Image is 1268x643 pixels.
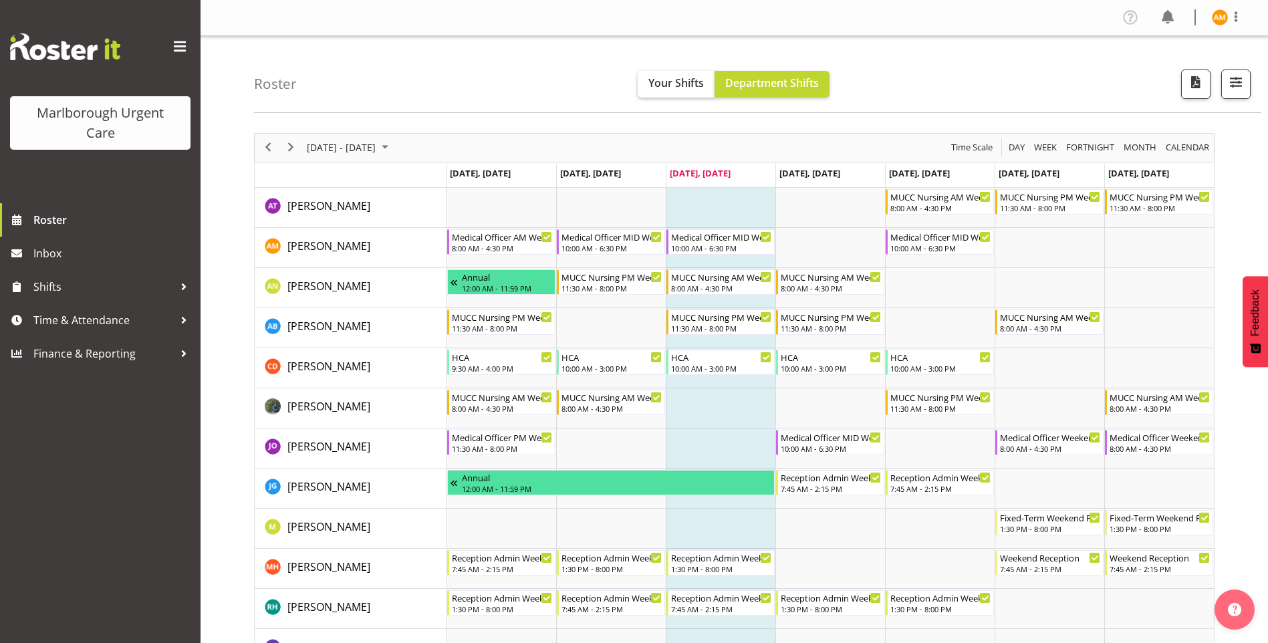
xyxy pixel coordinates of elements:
div: Margret Hall"s event - Weekend Reception Begin From Saturday, September 20, 2025 at 7:45:00 AM GM... [995,550,1104,575]
div: Andrew Brooks"s event - MUCC Nursing PM Weekday Begin From Thursday, September 18, 2025 at 11:30:... [776,309,884,335]
span: [PERSON_NAME] [287,239,370,253]
span: [DATE], [DATE] [450,167,511,179]
span: calendar [1164,139,1211,156]
div: Margie Vuto"s event - Fixed-Term Weekend Reception Begin From Sunday, September 21, 2025 at 1:30:... [1105,510,1213,535]
div: Andrew Brooks"s event - MUCC Nursing PM Weekday Begin From Wednesday, September 17, 2025 at 11:30... [666,309,775,335]
button: Next [282,139,300,156]
span: Month [1122,139,1158,156]
a: [PERSON_NAME] [287,599,370,615]
div: Cordelia Davies"s event - HCA Begin From Tuesday, September 16, 2025 at 10:00:00 AM GMT+12:00 End... [557,350,665,375]
span: Week [1033,139,1058,156]
span: Your Shifts [648,76,704,90]
div: Margret Hall"s event - Weekend Reception Begin From Sunday, September 21, 2025 at 7:45:00 AM GMT+... [1105,550,1213,575]
div: 7:45 AM - 2:15 PM [561,604,662,614]
span: Day [1007,139,1026,156]
span: Finance & Reporting [33,344,174,364]
button: Time Scale [949,139,995,156]
div: Agnes Tyson"s event - MUCC Nursing PM Weekends Begin From Saturday, September 20, 2025 at 11:30:0... [995,189,1104,215]
div: HCA [890,350,991,364]
div: 7:45 AM - 2:15 PM [1000,563,1100,574]
div: 1:30 PM - 8:00 PM [890,604,991,614]
div: HCA [671,350,771,364]
div: Alysia Newman-Woods"s event - Annual Begin From Monday, September 8, 2025 at 12:00:00 AM GMT+12:0... [447,269,555,295]
div: Cordelia Davies"s event - HCA Begin From Monday, September 15, 2025 at 9:30:00 AM GMT+12:00 Ends ... [447,350,555,375]
div: 11:30 AM - 8:00 PM [452,323,552,334]
td: Rochelle Harris resource [255,589,447,629]
div: Annual [462,471,771,484]
div: Reception Admin Weekday PM [452,591,552,604]
div: 8:00 AM - 4:30 PM [781,283,881,293]
div: MUCC Nursing AM Weekday [452,390,552,404]
div: Alysia Newman-Woods"s event - MUCC Nursing PM Weekday Begin From Tuesday, September 16, 2025 at 1... [557,269,665,295]
div: 11:30 AM - 8:00 PM [671,323,771,334]
div: Alysia Newman-Woods"s event - MUCC Nursing AM Weekday Begin From Wednesday, September 17, 2025 at... [666,269,775,295]
button: Filter Shifts [1221,70,1251,99]
div: 8:00 AM - 4:30 PM [561,403,662,414]
span: [DATE], [DATE] [560,167,621,179]
span: Inbox [33,243,194,263]
div: Margret Hall"s event - Reception Admin Weekday PM Begin From Tuesday, September 16, 2025 at 1:30:... [557,550,665,575]
div: Fixed-Term Weekend Reception [1110,511,1210,524]
div: September 15 - 21, 2025 [302,134,396,162]
a: [PERSON_NAME] [287,198,370,214]
div: Margie Vuto"s event - Fixed-Term Weekend Reception Begin From Saturday, September 20, 2025 at 1:3... [995,510,1104,535]
div: Josephine Godinez"s event - Reception Admin Weekday AM Begin From Thursday, September 18, 2025 at... [776,470,884,495]
div: Cordelia Davies"s event - HCA Begin From Friday, September 19, 2025 at 10:00:00 AM GMT+12:00 Ends... [886,350,994,375]
span: [PERSON_NAME] [287,439,370,454]
div: 8:00 AM - 4:30 PM [890,203,991,213]
img: Rosterit website logo [10,33,120,60]
div: Jenny O'Donnell"s event - Medical Officer PM Weekday Begin From Monday, September 15, 2025 at 11:... [447,430,555,455]
td: Margie Vuto resource [255,509,447,549]
div: MUCC Nursing AM Weekends [1000,310,1100,324]
button: Month [1164,139,1212,156]
div: Medical Officer MID Weekday [781,430,881,444]
div: 7:45 AM - 2:15 PM [1110,563,1210,574]
span: [PERSON_NAME] [287,559,370,574]
span: Time Scale [950,139,994,156]
div: Medical Officer Weekends [1110,430,1210,444]
div: MUCC Nursing PM Weekday [890,390,991,404]
div: Jenny O'Donnell"s event - Medical Officer MID Weekday Begin From Thursday, September 18, 2025 at ... [776,430,884,455]
span: [DATE], [DATE] [1108,167,1169,179]
a: [PERSON_NAME] [287,559,370,575]
div: 10:00 AM - 6:30 PM [781,443,881,454]
div: 8:00 AM - 4:30 PM [1000,323,1100,334]
a: [PERSON_NAME] [287,358,370,374]
div: 1:30 PM - 8:00 PM [1000,523,1100,534]
div: Alexandra Madigan"s event - Medical Officer MID Weekday Begin From Friday, September 19, 2025 at ... [886,229,994,255]
div: Rochelle Harris"s event - Reception Admin Weekday PM Begin From Friday, September 19, 2025 at 1:3... [886,590,994,616]
div: 9:30 AM - 4:00 PM [452,363,552,374]
span: [DATE], [DATE] [779,167,840,179]
div: MUCC Nursing PM Weekday [561,270,662,283]
td: Jenny O'Donnell resource [255,428,447,469]
h4: Roster [254,76,297,92]
span: Fortnight [1065,139,1116,156]
div: MUCC Nursing AM Weekday [561,390,662,404]
button: Timeline Week [1032,139,1059,156]
div: HCA [561,350,662,364]
div: MUCC Nursing AM Weekday [781,270,881,283]
button: Previous [259,139,277,156]
div: 11:30 AM - 8:00 PM [781,323,881,334]
div: MUCC Nursing PM Weekday [671,310,771,324]
div: Margret Hall"s event - Reception Admin Weekday PM Begin From Wednesday, September 17, 2025 at 1:3... [666,550,775,575]
td: Gloria Varghese resource [255,388,447,428]
div: Gloria Varghese"s event - MUCC Nursing AM Weekday Begin From Tuesday, September 16, 2025 at 8:00:... [557,390,665,415]
span: [DATE] - [DATE] [305,139,377,156]
div: MUCC Nursing PM Weekends [1110,190,1210,203]
div: 7:45 AM - 2:15 PM [671,604,771,614]
div: 8:00 AM - 4:30 PM [1110,443,1210,454]
div: Agnes Tyson"s event - MUCC Nursing PM Weekends Begin From Sunday, September 21, 2025 at 11:30:00 ... [1105,189,1213,215]
td: Cordelia Davies resource [255,348,447,388]
div: Margret Hall"s event - Reception Admin Weekday AM Begin From Monday, September 15, 2025 at 7:45:0... [447,550,555,575]
div: Alexandra Madigan"s event - Medical Officer MID Weekday Begin From Wednesday, September 17, 2025 ... [666,229,775,255]
a: [PERSON_NAME] [287,519,370,535]
span: Department Shifts [725,76,819,90]
div: Jenny O'Donnell"s event - Medical Officer Weekends Begin From Sunday, September 21, 2025 at 8:00:... [1105,430,1213,455]
div: Andrew Brooks"s event - MUCC Nursing AM Weekends Begin From Saturday, September 20, 2025 at 8:00:... [995,309,1104,335]
div: Gloria Varghese"s event - MUCC Nursing AM Weekday Begin From Monday, September 15, 2025 at 8:00:0... [447,390,555,415]
div: Rochelle Harris"s event - Reception Admin Weekday AM Begin From Tuesday, September 16, 2025 at 7:... [557,590,665,616]
span: [PERSON_NAME] [287,519,370,534]
div: Jenny O'Donnell"s event - Medical Officer Weekends Begin From Saturday, September 20, 2025 at 8:0... [995,430,1104,455]
div: Andrew Brooks"s event - MUCC Nursing PM Weekday Begin From Monday, September 15, 2025 at 11:30:00... [447,309,555,335]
